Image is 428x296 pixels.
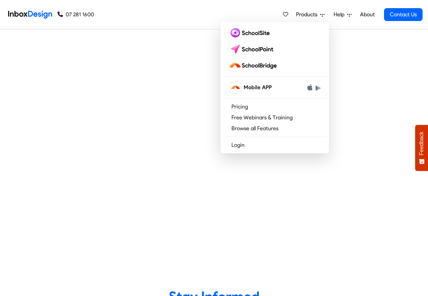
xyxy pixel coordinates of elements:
[223,101,326,112] a: Pricing
[384,8,423,21] a: Contact Us
[229,60,279,71] img: schoolbridge logo
[230,82,241,93] img: schoolbridge icon
[293,8,327,21] a: Products
[223,112,326,123] a: Free Webinars & Training
[229,44,276,55] img: schoolpoint logo
[223,123,326,134] a: Browse all Features
[223,140,326,151] a: Login
[58,11,94,19] a: 07 281 1600
[415,125,428,171] button: Feedback - Show survey
[223,79,326,96] a: schoolbridge icon Mobile APP
[296,11,320,19] span: Products
[358,8,377,21] a: About
[244,83,272,92] span: Mobile APP
[334,11,347,19] span: Help
[221,22,329,153] div: Products
[229,27,272,38] img: schoolsite logo
[331,8,354,21] a: Help
[419,132,425,155] span: Feedback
